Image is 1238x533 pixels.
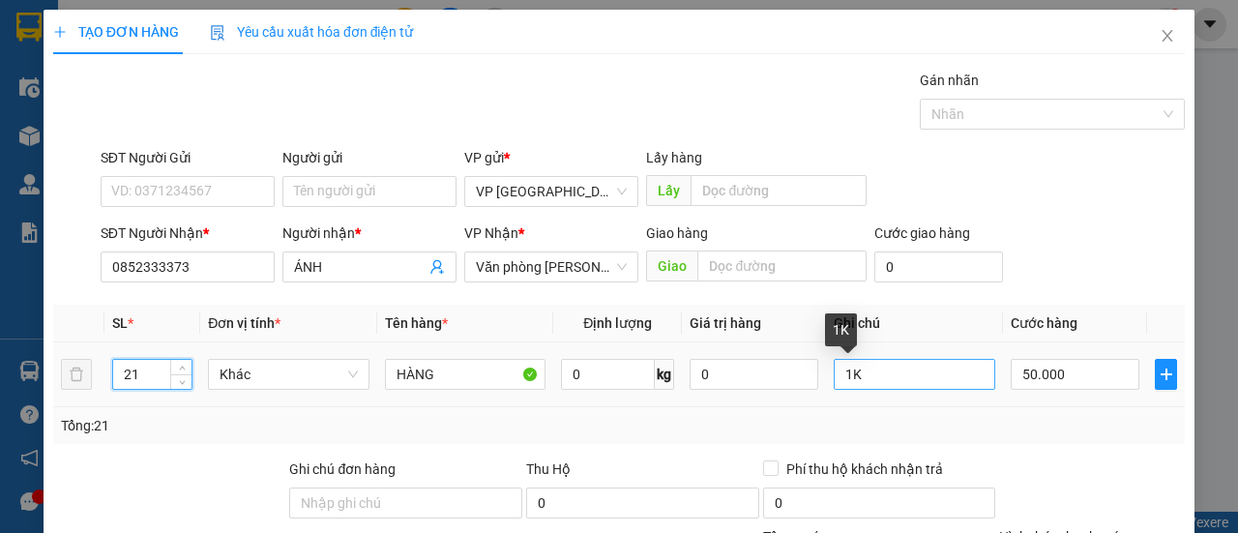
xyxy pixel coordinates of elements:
[476,177,627,206] span: VP Mỹ Đình
[176,363,188,374] span: up
[583,315,652,331] span: Định lượng
[690,359,818,390] input: 0
[53,25,67,39] span: plus
[697,251,866,281] input: Dọc đường
[61,415,480,436] div: Tổng: 21
[834,359,995,390] input: Ghi Chú
[476,252,627,281] span: Văn phòng Lý Hòa
[210,24,414,40] span: Yêu cầu xuất hóa đơn điện tử
[526,461,571,477] span: Thu Hộ
[385,359,546,390] input: VD: Bàn, Ghế
[429,259,445,275] span: user-add
[289,461,396,477] label: Ghi chú đơn hàng
[874,225,970,241] label: Cước giao hàng
[53,24,179,40] span: TẠO ĐƠN HÀNG
[1155,359,1177,390] button: plus
[646,225,708,241] span: Giao hàng
[655,359,674,390] span: kg
[1011,315,1077,331] span: Cước hàng
[385,315,448,331] span: Tên hàng
[208,315,280,331] span: Đơn vị tính
[464,225,518,241] span: VP Nhận
[1156,367,1176,382] span: plus
[464,147,638,168] div: VP gửi
[289,488,522,518] input: Ghi chú đơn hàng
[61,359,92,390] button: delete
[101,222,275,244] div: SĐT Người Nhận
[170,374,192,389] span: Decrease Value
[1140,10,1194,64] button: Close
[101,147,275,168] div: SĐT Người Gửi
[210,25,225,41] img: icon
[170,360,192,374] span: Increase Value
[646,150,702,165] span: Lấy hàng
[920,73,979,88] label: Gán nhãn
[825,313,857,346] div: 1K
[826,305,1003,342] th: Ghi chú
[1160,28,1175,44] span: close
[874,252,1003,282] input: Cước giao hàng
[112,315,128,331] span: SL
[690,315,761,331] span: Giá trị hàng
[282,147,457,168] div: Người gửi
[282,222,457,244] div: Người nhận
[646,251,697,281] span: Giao
[779,459,951,480] span: Phí thu hộ khách nhận trả
[646,175,691,206] span: Lấy
[176,376,188,388] span: down
[220,360,358,389] span: Khác
[691,175,866,206] input: Dọc đường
